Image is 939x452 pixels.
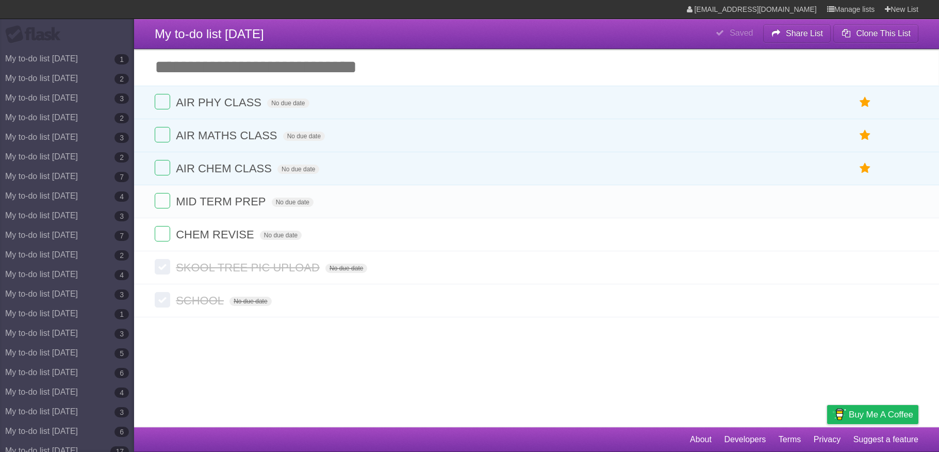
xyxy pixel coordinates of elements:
span: My to-do list [DATE] [155,27,264,41]
b: 3 [114,211,129,221]
span: No due date [229,297,271,306]
b: 6 [114,368,129,378]
b: 5 [114,348,129,359]
span: No due date [272,198,314,207]
b: 7 [114,172,129,182]
a: Terms [779,430,801,449]
label: Done [155,292,170,308]
b: 3 [114,93,129,104]
span: No due date [283,132,325,141]
span: AIR MATHS CLASS [176,129,279,142]
label: Done [155,259,170,275]
b: 2 [114,152,129,163]
a: Suggest a feature [853,430,918,449]
b: 4 [114,270,129,280]
a: About [690,430,712,449]
span: SCHOOL [176,294,226,307]
b: 7 [114,231,129,241]
img: Buy me a coffee [832,406,846,423]
span: No due date [267,99,309,108]
a: Buy me a coffee [827,405,918,424]
b: 3 [114,407,129,417]
span: SKOOL TREE PIC UPLOAD [176,261,322,274]
span: No due date [260,231,302,240]
label: Done [155,160,170,175]
button: Share List [763,24,831,43]
span: AIR PHY CLASS [176,96,264,109]
b: 4 [114,191,129,202]
b: Clone This List [856,29,911,38]
b: 3 [114,289,129,300]
b: Share List [786,29,823,38]
label: Star task [855,94,875,111]
b: 6 [114,427,129,437]
b: 3 [114,329,129,339]
span: CHEM REVISE [176,228,257,241]
b: 2 [114,113,129,123]
a: Privacy [814,430,841,449]
span: MID TERM PREP [176,195,268,208]
b: 4 [114,388,129,398]
button: Clone This List [833,24,918,43]
span: No due date [277,165,319,174]
label: Done [155,226,170,241]
b: 1 [114,54,129,64]
b: 1 [114,309,129,319]
b: 2 [114,74,129,84]
label: Done [155,193,170,208]
label: Star task [855,127,875,144]
label: Done [155,94,170,109]
div: Flask [5,25,67,44]
span: AIR CHEM CLASS [176,162,274,175]
a: Developers [724,430,766,449]
b: 2 [114,250,129,261]
b: 3 [114,133,129,143]
span: Buy me a coffee [849,406,913,424]
label: Star task [855,160,875,177]
span: No due date [325,264,367,273]
label: Done [155,127,170,142]
b: Saved [730,28,753,37]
